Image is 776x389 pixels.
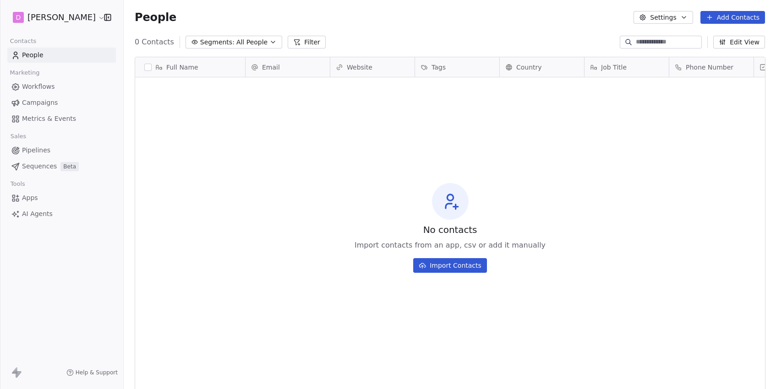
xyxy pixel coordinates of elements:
[432,63,446,72] span: Tags
[22,162,57,171] span: Sequences
[7,111,116,126] a: Metrics & Events
[236,38,268,47] span: All People
[7,48,116,63] a: People
[27,11,96,23] span: [PERSON_NAME]
[166,63,198,72] span: Full Name
[669,57,754,77] div: Phone Number
[246,57,330,77] div: Email
[7,143,116,158] a: Pipelines
[7,206,116,222] a: AI Agents
[6,130,30,143] span: Sales
[6,34,40,48] span: Contacts
[22,114,76,124] span: Metrics & Events
[413,258,487,273] button: Import Contacts
[76,369,118,376] span: Help & Support
[135,57,245,77] div: Full Name
[22,82,55,92] span: Workflows
[60,162,79,171] span: Beta
[355,240,546,251] span: Import contacts from an app, csv or add it manually
[22,50,44,60] span: People
[7,159,116,174] a: SequencesBeta
[347,63,372,72] span: Website
[22,193,38,203] span: Apps
[200,38,235,47] span: Segments:
[7,79,116,94] a: Workflows
[6,177,29,191] span: Tools
[700,11,765,24] button: Add Contacts
[423,223,477,236] span: No contacts
[500,57,584,77] div: Country
[135,11,176,24] span: People
[686,63,733,72] span: Phone Number
[601,63,627,72] span: Job Title
[16,13,21,22] span: D
[262,63,280,72] span: Email
[516,63,542,72] span: Country
[634,11,693,24] button: Settings
[22,209,53,219] span: AI Agents
[66,369,118,376] a: Help & Support
[288,36,326,49] button: Filter
[7,190,116,205] a: Apps
[11,10,98,25] button: D[PERSON_NAME]
[6,66,44,80] span: Marketing
[585,57,669,77] div: Job Title
[22,146,50,155] span: Pipelines
[135,37,174,48] span: 0 Contacts
[415,57,499,77] div: Tags
[7,95,116,110] a: Campaigns
[135,77,246,378] div: grid
[22,98,58,108] span: Campaigns
[713,36,765,49] button: Edit View
[413,254,487,273] a: Import Contacts
[330,57,415,77] div: Website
